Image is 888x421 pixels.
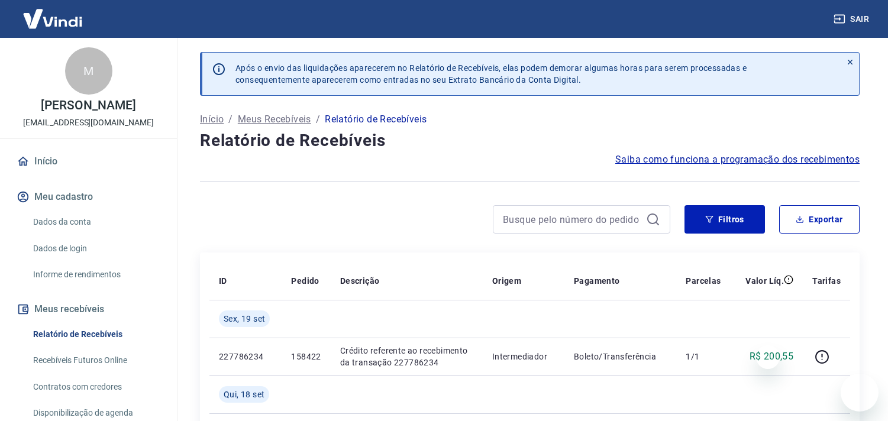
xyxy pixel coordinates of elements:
[228,112,233,127] p: /
[684,205,765,234] button: Filtros
[238,112,311,127] a: Meus Recebíveis
[28,375,163,399] a: Contratos com credores
[316,112,320,127] p: /
[615,153,860,167] a: Saiba como funciona a programação dos recebimentos
[779,205,860,234] button: Exportar
[14,148,163,174] a: Início
[750,349,794,364] p: R$ 200,55
[41,99,135,112] p: [PERSON_NAME]
[574,351,667,362] p: Boleto/Transferência
[686,351,721,362] p: 1/1
[756,345,780,369] iframe: Fechar mensagem
[14,1,91,37] img: Vindi
[574,275,620,287] p: Pagamento
[219,275,227,287] p: ID
[340,275,380,287] p: Descrição
[219,351,272,362] p: 227786234
[65,47,112,95] div: M
[492,275,521,287] p: Origem
[291,351,321,362] p: 158422
[235,62,747,86] p: Após o envio das liquidações aparecerem no Relatório de Recebíveis, elas podem demorar algumas ho...
[28,263,163,287] a: Informe de rendimentos
[28,322,163,346] a: Relatório de Recebíveis
[14,296,163,322] button: Meus recebíveis
[200,112,224,127] a: Início
[224,313,265,325] span: Sex, 19 set
[14,184,163,210] button: Meu cadastro
[28,210,163,234] a: Dados da conta
[23,116,154,129] p: [EMAIL_ADDRESS][DOMAIN_NAME]
[841,374,879,412] iframe: Botão para abrir a janela de mensagens
[831,8,874,30] button: Sair
[492,351,555,362] p: Intermediador
[200,129,860,153] h4: Relatório de Recebíveis
[28,237,163,261] a: Dados de login
[812,275,841,287] p: Tarifas
[291,275,319,287] p: Pedido
[745,275,784,287] p: Valor Líq.
[503,210,641,228] input: Busque pelo número do pedido
[340,345,473,368] p: Crédito referente ao recebimento da transação 227786234
[224,388,264,400] span: Qui, 18 set
[325,112,427,127] p: Relatório de Recebíveis
[686,275,721,287] p: Parcelas
[28,348,163,373] a: Recebíveis Futuros Online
